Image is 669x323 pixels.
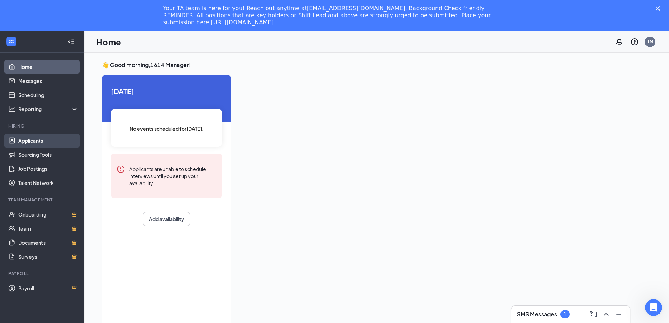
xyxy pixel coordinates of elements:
svg: Notifications [615,38,623,46]
div: Reporting [18,105,79,112]
a: Messages [18,74,78,88]
a: SurveysCrown [18,250,78,264]
a: Sourcing Tools [18,148,78,162]
button: ChevronUp [601,309,612,320]
a: TeamCrown [18,221,78,235]
a: PayrollCrown [18,281,78,295]
div: Hiring [8,123,77,129]
a: OnboardingCrown [18,207,78,221]
span: No events scheduled for [DATE] . [130,125,204,133]
svg: Error [117,165,125,173]
div: Your TA team is here for you! Reach out anytime at . Background Check friendly REMINDER: All posi... [163,5,495,26]
div: 1M [647,39,653,45]
a: [EMAIL_ADDRESS][DOMAIN_NAME] [307,5,405,12]
span: [DATE] [111,86,222,97]
div: Close [656,6,663,11]
div: Payroll [8,271,77,277]
svg: ChevronUp [602,310,610,318]
a: DocumentsCrown [18,235,78,250]
svg: ComposeMessage [589,310,598,318]
a: Talent Network [18,176,78,190]
h1: Home [96,36,121,48]
button: Minimize [613,309,624,320]
a: Applicants [18,134,78,148]
iframe: Intercom live chat [645,299,662,316]
button: ComposeMessage [588,309,599,320]
svg: WorkstreamLogo [8,38,15,45]
button: Add availability [143,212,190,226]
a: Home [18,60,78,74]
svg: Minimize [615,310,623,318]
h3: SMS Messages [517,310,557,318]
div: Team Management [8,197,77,203]
svg: Collapse [68,38,75,45]
h3: 👋 Good morning, 1614 Manager ! [102,61,630,69]
div: 1 [564,311,566,317]
svg: QuestionInfo [630,38,639,46]
a: Job Postings [18,162,78,176]
a: [URL][DOMAIN_NAME] [211,19,274,26]
svg: Analysis [8,105,15,112]
div: Applicants are unable to schedule interviews until you set up your availability. [129,165,216,187]
a: Scheduling [18,88,78,102]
